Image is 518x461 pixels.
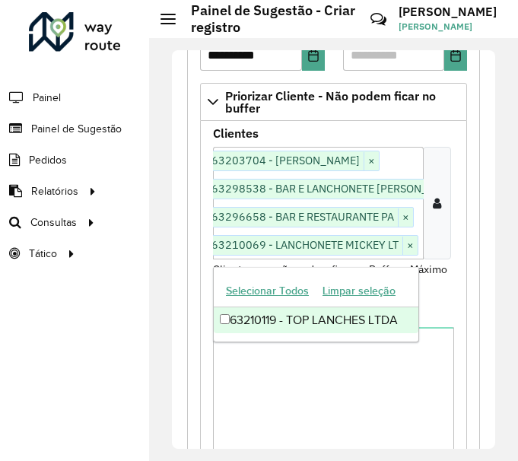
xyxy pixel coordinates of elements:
[302,40,325,71] button: Choose Date
[402,237,418,255] span: ×
[398,208,413,227] span: ×
[214,307,418,333] div: 63210119 - TOP LANCHES LTDA
[399,20,513,33] span: [PERSON_NAME]
[208,236,402,254] span: 63210069 - LANCHONETE MICKEY LT
[208,208,398,226] span: 63296658 - BAR E RESTAURANTE PA
[31,183,78,199] span: Relatórios
[399,5,513,19] h3: [PERSON_NAME]
[30,215,77,230] span: Consultas
[362,3,395,36] a: Contato Rápido
[176,2,358,35] h2: Painel de Sugestão - Criar registro
[225,90,460,114] span: Priorizar Cliente - Não podem ficar no buffer
[219,279,316,303] button: Selecionar Todos
[29,246,57,262] span: Tático
[213,262,447,294] small: Clientes que não podem ficar no Buffer – Máximo 50 PDVS
[208,180,465,198] span: 63298538 - BAR E LANCHONETE [PERSON_NAME]
[33,90,61,106] span: Painel
[364,152,379,170] span: ×
[29,152,67,168] span: Pedidos
[200,83,467,121] a: Priorizar Cliente - Não podem ficar no buffer
[213,124,259,142] label: Clientes
[213,267,419,342] ng-dropdown-panel: Options list
[208,151,364,170] span: 63203704 - [PERSON_NAME]
[31,121,122,137] span: Painel de Sugestão
[316,279,402,303] button: Limpar seleção
[444,40,467,71] button: Choose Date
